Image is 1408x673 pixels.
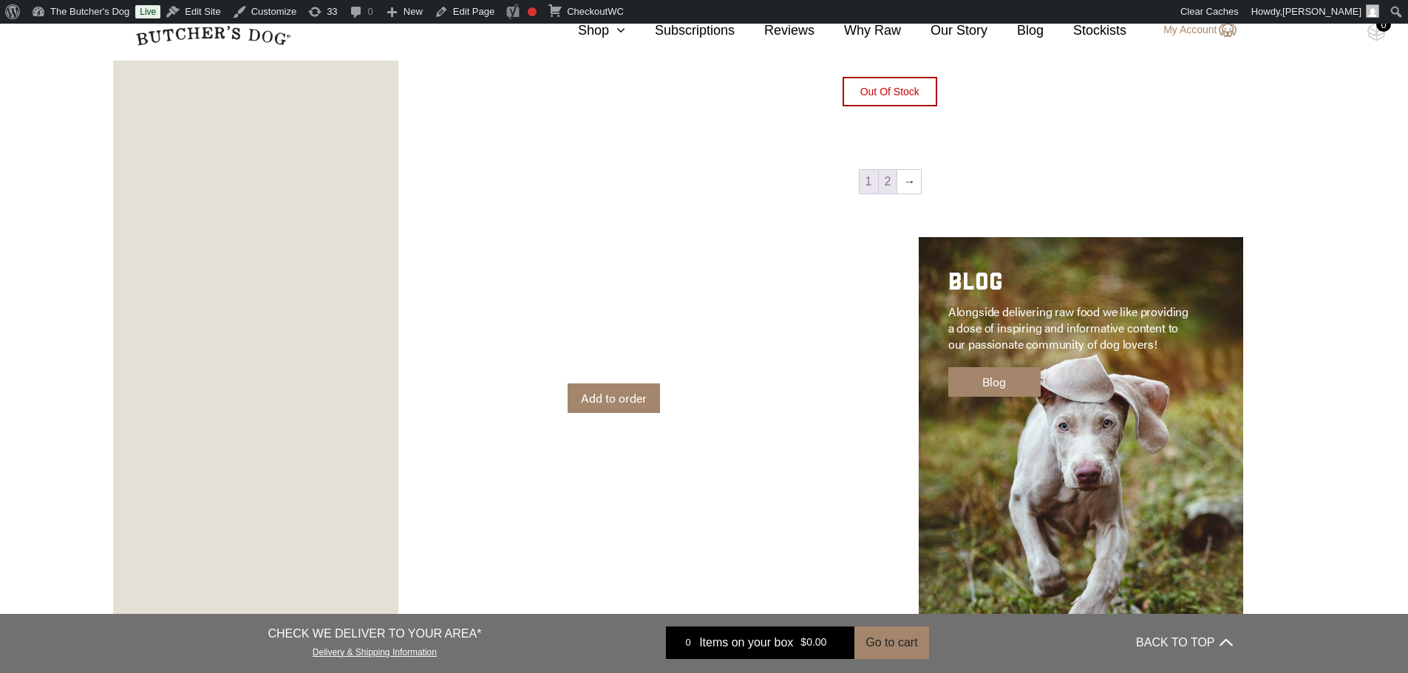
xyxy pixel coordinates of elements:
[548,21,625,41] a: Shop
[814,21,901,41] a: Why Raw
[568,304,811,369] p: Adored Beast Apothecary is a line of all-natural pet products designed to support your dog’s heal...
[313,643,437,657] a: Delivery & Shipping Information
[854,626,928,659] button: Go to cart
[1367,22,1386,41] img: TBD_Cart-Empty.png
[843,77,937,106] button: Out of stock
[1282,6,1361,17] span: [PERSON_NAME]
[625,21,735,41] a: Subscriptions
[677,635,699,650] div: 0
[948,267,1191,304] h2: BLOG
[800,637,806,649] span: $
[666,626,854,659] a: 0 Items on your box $0.00
[897,170,921,194] a: →
[1149,21,1236,39] a: My Account
[568,383,660,413] a: Add to order
[1044,21,1126,41] a: Stockists
[735,21,814,41] a: Reviews
[528,7,537,16] div: Focus keyphrase not set
[1136,625,1232,660] button: BACK TO TOP
[568,267,811,304] h2: APOTHECARY
[901,21,987,41] a: Our Story
[1376,17,1391,32] div: 0
[948,367,1041,397] a: Blog
[135,5,160,18] a: Live
[879,170,897,194] a: Page 2
[699,634,793,652] span: Items on your box
[948,304,1191,352] p: Alongside delivering raw food we like providing a dose of inspiring and informative content to ou...
[800,637,826,649] bdi: 0.00
[987,21,1044,41] a: Blog
[268,625,481,643] p: CHECK WE DELIVER TO YOUR AREA*
[860,170,878,194] span: Page 1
